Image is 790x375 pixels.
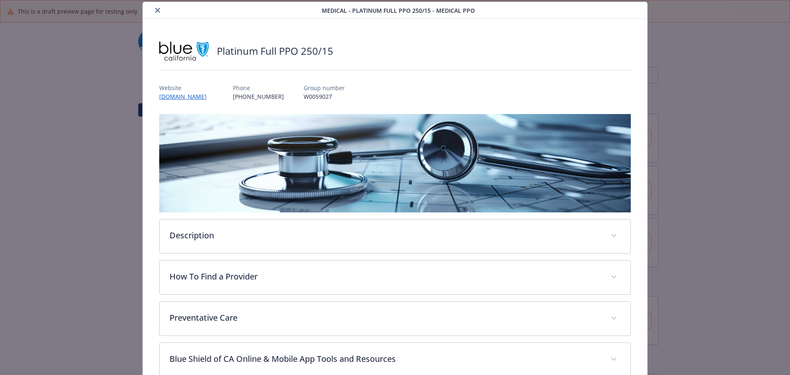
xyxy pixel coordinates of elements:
img: banner [159,114,631,212]
span: Medical - Platinum Full PPO 250/15 - Medical PPO [322,6,475,15]
div: How To Find a Provider [160,261,631,294]
div: Preventative Care [160,302,631,335]
h2: Platinum Full PPO 250/15 [217,44,333,58]
p: How To Find a Provider [170,270,601,283]
p: Blue Shield of CA Online & Mobile App Tools and Resources [170,353,601,365]
p: Website [159,84,213,92]
p: Phone [233,84,284,92]
img: Blue Shield of California [159,39,209,63]
p: Group number [304,84,345,92]
div: Description [160,219,631,253]
p: [PHONE_NUMBER] [233,92,284,101]
p: W0059027 [304,92,345,101]
p: Description [170,229,601,242]
button: close [153,5,163,15]
a: [DOMAIN_NAME] [159,93,213,100]
p: Preventative Care [170,312,601,324]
